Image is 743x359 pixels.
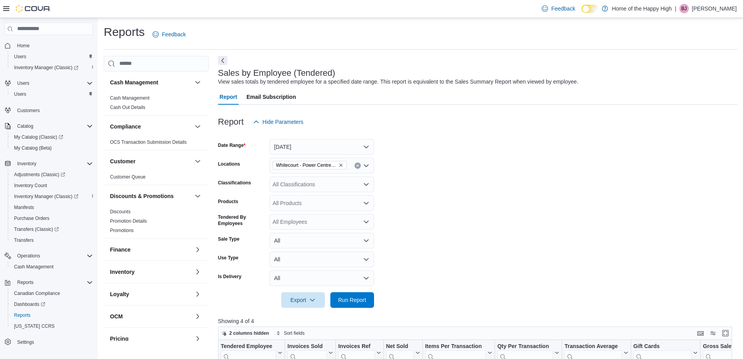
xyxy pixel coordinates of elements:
button: Export [281,292,325,308]
button: Display options [708,329,718,338]
h3: Compliance [110,123,141,130]
button: Discounts & Promotions [110,192,192,200]
h3: Report [218,117,244,127]
a: Cash Management [110,95,149,101]
button: [DATE] [270,139,374,155]
span: Inventory Manager (Classic) [14,64,78,71]
a: Transfers (Classic) [11,225,62,234]
span: Reports [14,278,93,287]
span: Catalog [17,123,33,129]
a: Transfers (Classic) [8,224,96,235]
span: Settings [14,337,93,347]
img: Cova [16,5,51,13]
label: Classifications [218,180,251,186]
span: Cash Management [14,264,53,270]
h3: Cash Management [110,79,158,86]
span: Inventory [14,159,93,168]
span: Discounts [110,209,131,215]
span: Operations [14,251,93,261]
button: Customer [110,157,192,165]
button: Clear input [355,163,361,169]
div: Bobbi Jean Kay [679,4,689,13]
a: Inventory Manager (Classic) [8,62,96,73]
label: Products [218,198,238,205]
button: Users [8,51,96,62]
button: Pricing [193,334,202,343]
button: Discounts & Promotions [193,191,202,201]
span: Transfers (Classic) [14,226,59,232]
div: Net Sold [386,343,413,350]
label: Sale Type [218,236,239,242]
span: My Catalog (Classic) [11,132,93,142]
a: Cash Management [11,262,57,271]
button: Users [14,79,32,88]
div: Compliance [104,138,209,150]
span: Sort fields [284,330,305,336]
span: Washington CCRS [11,321,93,331]
span: [US_STATE] CCRS [14,323,55,329]
button: Loyalty [110,290,192,298]
span: Reports [14,312,30,318]
button: Cash Management [193,78,202,87]
button: OCM [193,312,202,321]
a: Purchase Orders [11,214,53,223]
p: Home of the Happy High [612,4,672,13]
button: Enter fullscreen [721,329,730,338]
a: Users [11,52,29,61]
a: My Catalog (Classic) [8,132,96,143]
div: Gross Sales [703,343,739,350]
button: Canadian Compliance [8,288,96,299]
span: Canadian Compliance [14,290,60,296]
a: Reports [11,311,34,320]
button: Inventory [2,158,96,169]
button: Reports [8,310,96,321]
span: Users [11,52,93,61]
button: Inventory Count [8,180,96,191]
button: Catalog [2,121,96,132]
button: Home [2,40,96,51]
button: Finance [193,245,202,254]
h3: Customer [110,157,135,165]
button: Hide Parameters [250,114,307,130]
a: Promotions [110,228,134,233]
label: Tendered By Employees [218,214,266,227]
h3: Pricing [110,335,128,343]
span: Transfers [11,236,93,245]
h3: OCM [110,313,123,320]
button: Keyboard shortcuts [696,329,705,338]
a: Feedback [149,27,189,42]
span: Customers [17,107,40,114]
span: Inventory Count [14,182,47,189]
button: Settings [2,336,96,348]
a: Customer Queue [110,174,145,180]
span: Operations [17,253,40,259]
button: All [270,270,374,286]
a: Dashboards [8,299,96,310]
button: Inventory [14,159,39,168]
button: Open list of options [363,181,369,188]
button: Open list of options [363,163,369,169]
a: Adjustments (Classic) [8,169,96,180]
button: Transfers [8,235,96,246]
label: Use Type [218,255,238,261]
span: My Catalog (Beta) [14,145,52,151]
span: Dashboards [14,301,45,307]
a: My Catalog (Classic) [11,132,66,142]
div: Gift Cards [633,343,692,350]
button: Next [218,56,227,65]
a: Home [14,41,33,50]
div: Invoices Ref [338,343,374,350]
a: Inventory Manager (Classic) [8,191,96,202]
a: Inventory Manager (Classic) [11,63,82,72]
a: [US_STATE] CCRS [11,321,58,331]
a: Inventory Count [11,181,50,190]
button: Remove Whitecourt - Power Centre - Fire & Flower from selection in this group [339,163,343,168]
span: Users [14,79,93,88]
button: All [270,252,374,267]
span: Reports [11,311,93,320]
button: Purchase Orders [8,213,96,224]
span: Settings [17,339,34,345]
span: Cash Management [11,262,93,271]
